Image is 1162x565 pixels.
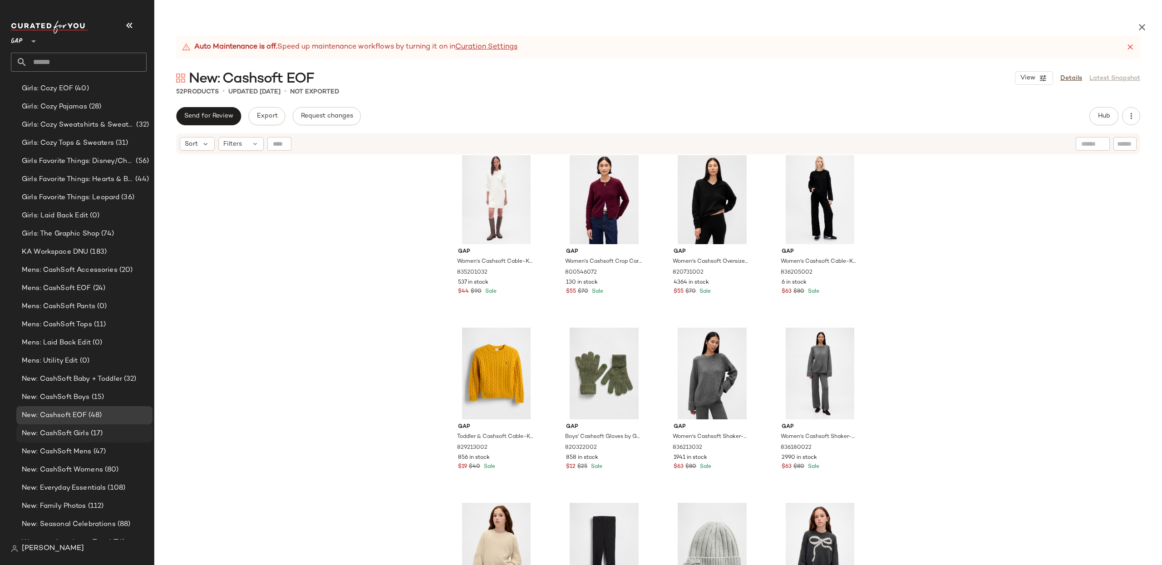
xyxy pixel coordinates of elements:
[457,269,487,277] span: 835201032
[185,139,198,149] span: Sort
[589,464,602,470] span: Sale
[11,545,18,552] img: svg%3e
[469,463,480,471] span: $40
[222,86,225,97] span: •
[22,192,119,203] span: Girls Favorite Things: Leopard
[119,192,134,203] span: (36)
[290,87,339,97] p: Not Exported
[103,465,119,475] span: (80)
[73,84,89,94] span: (40)
[458,288,469,296] span: $44
[22,392,90,403] span: New: CashSoft Boys
[698,289,711,295] span: Sale
[806,289,819,295] span: Sale
[99,229,114,239] span: (74)
[88,211,99,221] span: (0)
[22,537,111,548] span: Womens: Americana Trend
[673,444,702,452] span: 836213032
[781,444,812,452] span: 836180022
[22,338,91,348] span: Mens: Laid Back Edit
[22,102,87,112] span: Girls: Cozy Pajamas
[176,107,241,125] button: Send for Review
[673,269,704,277] span: 820731002
[590,289,603,295] span: Sale
[565,258,642,266] span: Women's Cashsoft Crop Cardigan by Gap Tuscan Red Tall Size S
[458,454,490,462] span: 856 in stock
[565,269,597,277] span: 800546072
[284,86,286,97] span: •
[22,211,88,221] span: Girls: Laid Back Edit
[11,31,23,47] span: GAP
[22,301,95,312] span: Mens: CashSoft Pants
[22,374,122,384] span: New: CashSoft Baby + Toddler
[458,248,535,256] span: Gap
[22,247,88,257] span: KA Workspace DNU
[457,444,487,452] span: 829213002
[22,501,86,511] span: New: Family Photos
[565,433,642,441] span: Boys' Cashsoft Gloves by Gap Army Olive Size S
[698,464,711,470] span: Sale
[793,288,804,296] span: $80
[22,265,118,275] span: Mens: CashSoft Accessories
[566,288,576,296] span: $55
[133,174,149,185] span: (44)
[566,463,576,471] span: $12
[781,258,857,266] span: Women's Cashsoft Cable-Knit Sweater Pants by Gap True Black Size XXS
[566,279,598,287] span: 130 in stock
[22,156,134,167] span: Girls Favorite Things: Disney/Characters
[451,328,542,419] img: cn59894219.jpg
[90,392,104,403] span: (15)
[674,288,684,296] span: $55
[89,428,103,439] span: (17)
[134,156,149,167] span: (56)
[111,537,125,548] span: (76)
[184,113,233,120] span: Send for Review
[106,483,125,493] span: (108)
[673,433,749,441] span: Women's Cashsoft Shaker-Stitch Boyfriend Sweater by Gap Charcoal [PERSON_NAME] Size M
[22,84,73,94] span: Girls: Cozy EOF
[87,102,102,112] span: (28)
[118,265,133,275] span: (20)
[458,279,488,287] span: 537 in stock
[293,107,361,125] button: Request changes
[1020,74,1035,82] span: View
[87,410,102,421] span: (48)
[182,42,517,53] div: Speed up maintenance workflows by turning it on in
[189,70,314,88] span: New: Cashsoft EOF
[685,463,696,471] span: $80
[248,107,285,125] button: Export
[782,423,858,431] span: Gap
[22,356,78,366] span: Mens: Utility Edit
[1098,113,1110,120] span: Hub
[223,139,242,149] span: Filters
[22,465,103,475] span: New: CashSoft Womens
[674,248,750,256] span: Gap
[782,288,792,296] span: $63
[78,356,89,366] span: (0)
[458,423,535,431] span: Gap
[1015,71,1053,85] button: View
[578,288,588,296] span: $70
[134,120,149,130] span: (32)
[22,138,114,148] span: Girls: Cozy Tops & Sweaters
[176,74,185,83] img: svg%3e
[22,174,133,185] span: Girls Favorite Things: Hearts & Bows
[458,463,467,471] span: $19
[114,138,128,148] span: (31)
[483,289,497,295] span: Sale
[471,288,482,296] span: $90
[482,464,495,470] span: Sale
[91,338,102,348] span: (0)
[1060,74,1082,83] a: Details
[782,279,807,287] span: 6 in stock
[11,21,88,34] img: cfy_white_logo.C9jOOHJF.svg
[559,328,650,419] img: cn60079480.jpg
[92,319,106,330] span: (11)
[566,248,643,256] span: Gap
[566,423,643,431] span: Gap
[176,88,183,95] span: 52
[793,463,804,471] span: $80
[228,87,281,97] p: updated [DATE]
[22,428,89,439] span: New: CashSoft Girls
[194,42,277,53] strong: Auto Maintenance is off.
